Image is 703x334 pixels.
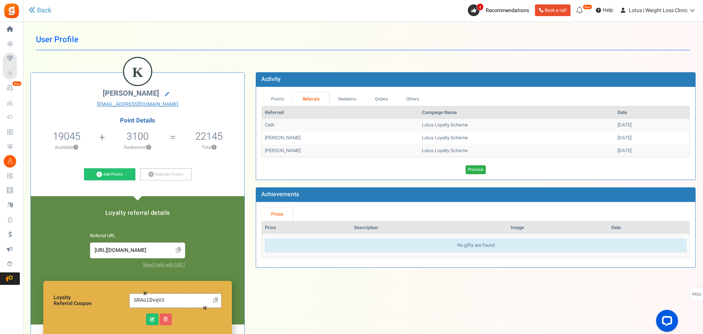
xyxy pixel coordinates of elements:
[365,92,397,106] a: Orders
[53,129,80,144] span: 19045
[329,92,366,106] a: Redeems
[31,117,244,124] h4: Point Details
[36,29,690,50] h1: User Profile
[351,221,508,234] th: Description
[419,144,615,157] td: Lotus Loyalty Scheme
[615,106,689,119] th: Date
[615,144,689,157] td: [DATE]
[601,7,613,14] span: Help
[535,4,571,16] a: Book a call
[468,4,532,16] a: 4 Recommendations
[261,190,299,199] b: Achievements
[261,75,281,84] b: Activity
[466,165,486,174] a: Previous
[146,145,151,150] button: ?
[38,210,237,216] h5: Loyalty referral details
[54,295,129,306] h6: Loyalty Referral Coupon
[608,221,689,234] th: Date
[262,221,351,234] th: Prize
[140,168,192,181] a: Subtract Points
[615,132,689,144] td: [DATE]
[262,119,419,132] td: Cath
[212,145,216,150] button: ?
[615,119,689,132] td: [DATE]
[419,106,615,119] th: Campaign Name
[36,101,239,108] a: [EMAIL_ADDRESS][DOMAIN_NAME]
[692,287,702,301] span: FAQs
[262,132,419,144] td: [PERSON_NAME]
[127,131,149,142] h5: 3100
[73,145,78,150] button: ?
[143,261,185,268] a: Need help with URL?
[262,144,419,157] td: [PERSON_NAME]
[210,295,221,307] a: Click to Copy
[477,3,484,11] span: 4
[177,144,241,151] p: Total
[486,7,529,14] span: Recommendations
[262,208,292,221] a: Prizes
[195,131,223,142] h5: 22145
[262,106,419,119] th: Referred
[103,88,159,99] span: [PERSON_NAME]
[293,92,329,106] a: Referrals
[124,58,151,87] figcaption: K
[84,168,135,181] a: Add Points
[262,92,293,106] a: Points
[629,7,688,14] span: Lotus | Weight Loss Clinic
[419,132,615,144] td: Lotus Loyalty Scheme
[3,82,20,94] a: New
[419,119,615,132] td: Lotus Loyalty Scheme
[583,4,592,10] em: New
[172,244,184,257] span: Click to Copy
[397,92,429,106] a: Others
[508,221,608,234] th: Image
[34,144,98,151] p: Available
[3,3,20,19] img: Gratisfaction
[12,81,22,86] em: New
[106,144,169,151] p: Redeemed
[593,4,616,16] a: Help
[90,234,185,239] h6: Referral URL
[265,239,686,252] div: No gifts are found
